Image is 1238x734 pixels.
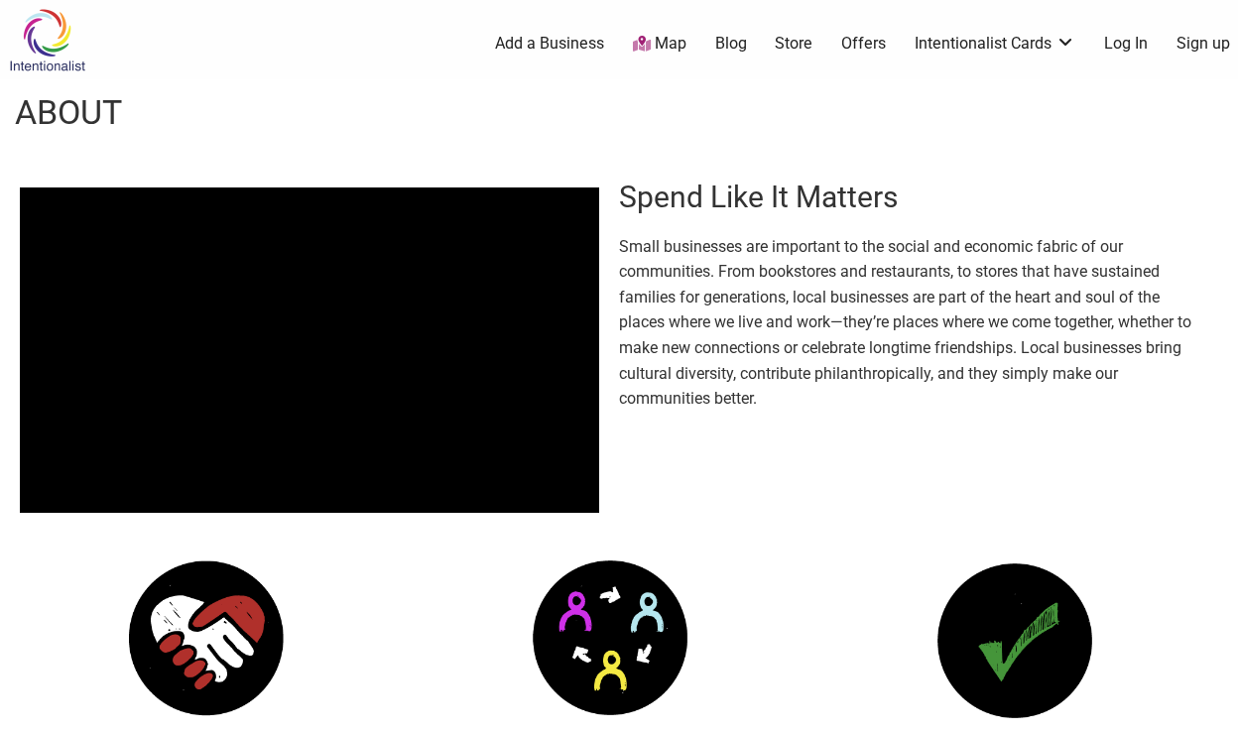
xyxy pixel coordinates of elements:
[619,177,1198,218] h2: Spend Like It Matters
[619,234,1198,412] p: Small businesses are important to the social and economic fabric of our communities. From booksto...
[841,33,886,55] a: Offers
[1104,33,1148,55] a: Log In
[1176,33,1230,55] a: Sign up
[120,549,299,727] img: about-image-3.png
[920,549,1098,727] img: about-image-1.png
[15,89,122,137] h1: About
[775,33,812,55] a: Store
[915,33,1075,55] a: Intentionalist Cards
[633,33,686,56] a: Map
[715,33,747,55] a: Blog
[495,33,604,55] a: Add a Business
[520,549,698,727] img: about-image-2.png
